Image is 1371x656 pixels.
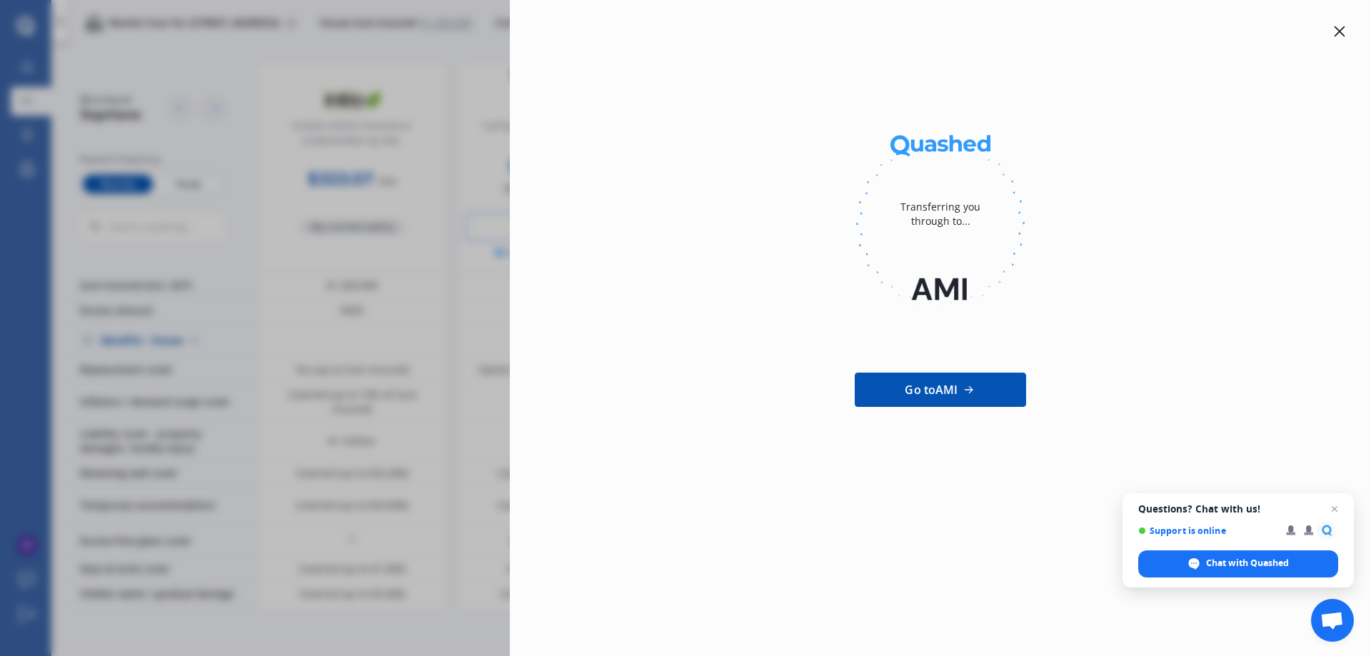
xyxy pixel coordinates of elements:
span: Close chat [1326,500,1343,518]
a: Go toAMI [855,373,1026,407]
span: Chat with Quashed [1206,557,1289,570]
span: Support is online [1138,525,1276,536]
div: Open chat [1311,599,1354,642]
span: Questions? Chat with us! [1138,503,1338,515]
div: Chat with Quashed [1138,550,1338,577]
img: AMI-text-1.webp [855,257,1025,321]
span: Go to AMI [905,381,958,398]
div: Transferring you through to... [883,171,998,257]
